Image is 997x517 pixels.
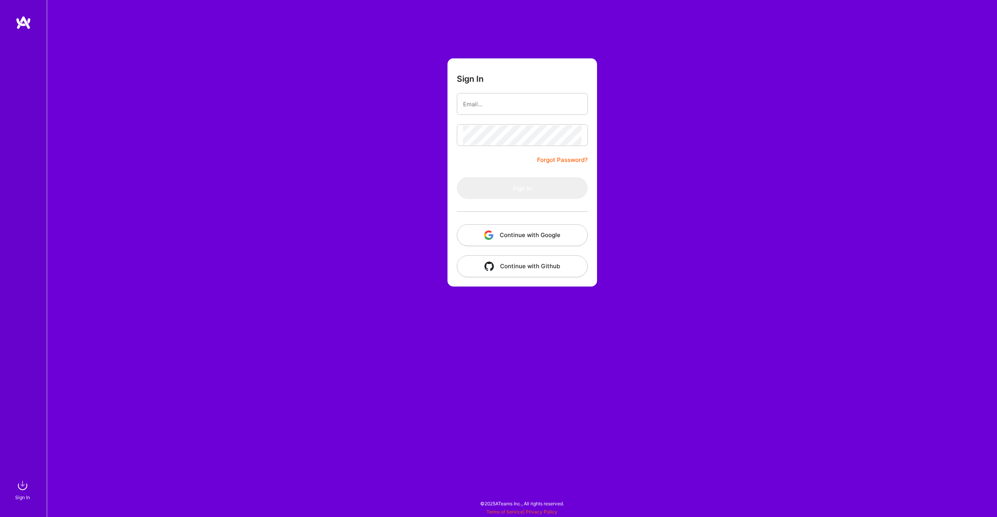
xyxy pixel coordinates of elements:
[457,224,588,246] button: Continue with Google
[47,494,997,513] div: © 2025 ATeams Inc., All rights reserved.
[486,509,523,515] a: Terms of Service
[457,74,484,84] h3: Sign In
[15,493,30,501] div: Sign In
[484,262,494,271] img: icon
[16,478,30,501] a: sign inSign In
[526,509,557,515] a: Privacy Policy
[457,177,588,199] button: Sign In
[486,509,557,515] span: |
[15,478,30,493] img: sign in
[16,16,31,30] img: logo
[457,255,588,277] button: Continue with Github
[537,155,588,165] a: Forgot Password?
[484,230,493,240] img: icon
[463,94,581,114] input: Email...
